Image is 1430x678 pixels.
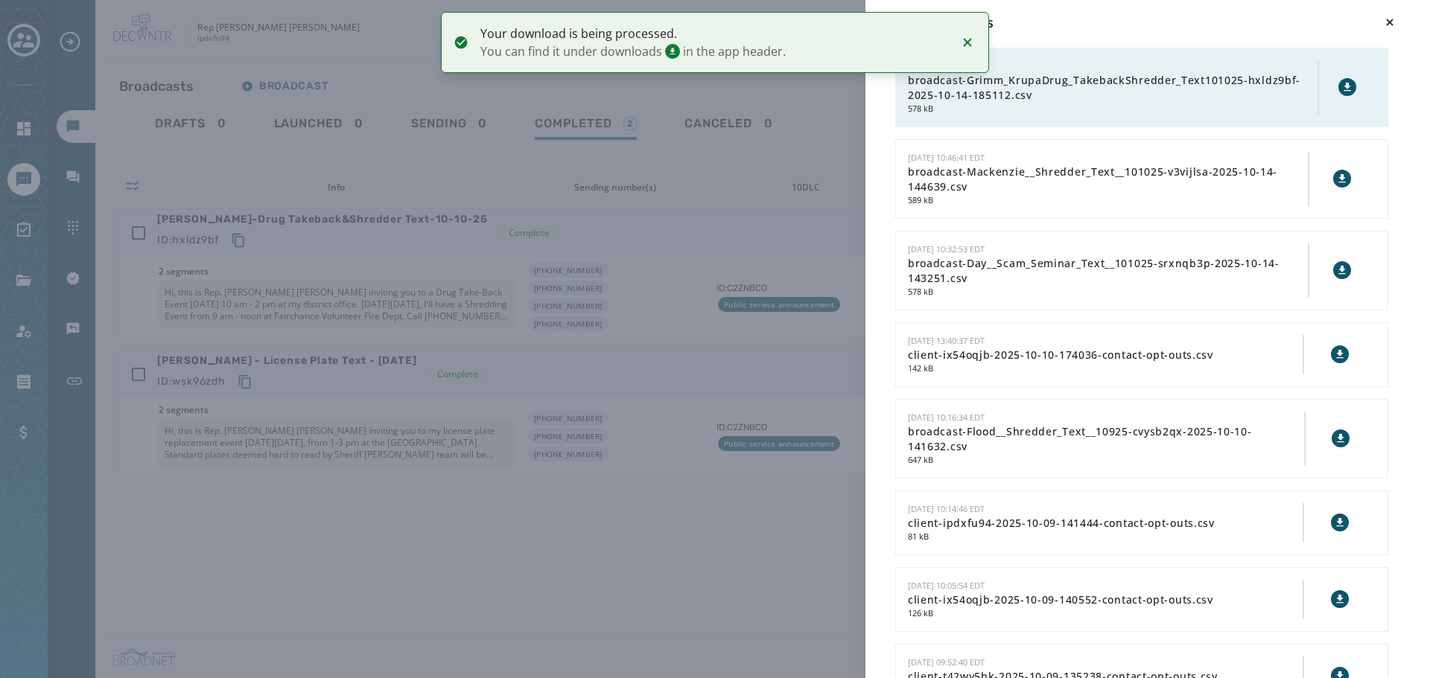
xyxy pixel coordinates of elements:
span: broadcast-Flood__Shredder_Text__10925-cvysb2qx-2025-10-10-141632.csv [908,424,1304,454]
span: 578 kB [908,286,1308,298]
span: client-ix54oqjb-2025-10-10-174036-contact-opt-outs.csv [908,348,1303,362]
span: 81 kB [908,531,1303,543]
span: 142 kB [908,362,1303,375]
span: You can find it under downloads in the app header. [480,42,947,60]
span: broadcast-Mackenzie__Shredder_Text__101025-v3vijlsa-2025-10-14-144639.csv [908,164,1308,194]
span: 647 kB [908,454,1304,467]
span: client-ix54oqjb-2025-10-09-140552-contact-opt-outs.csv [908,592,1303,607]
span: broadcast-Grimm_KrupaDrug_TakebackShredder_Text101025-hxldz9bf-2025-10-14-185112.csv [908,73,1318,103]
span: broadcast-Day__Scam_Seminar_Text__101025-srxnqb3p-2025-10-14-143251.csv [908,256,1308,286]
span: [DATE] 13:40:37 EDT [908,335,985,346]
span: [DATE] 10:32:53 EDT [908,243,985,255]
span: [DATE] 09:52:40 EDT [908,656,985,668]
span: Your download is being processed. [480,25,947,42]
span: [DATE] 10:16:34 EDT [908,412,985,423]
span: 589 kB [908,194,1308,207]
span: [DATE] 10:05:54 EDT [908,580,985,591]
span: 126 kB [908,607,1303,620]
span: 578 kB [908,103,1318,115]
span: client-ipdxfu94-2025-10-09-141444-contact-opt-outs.csv [908,516,1303,531]
span: [DATE] 10:14:46 EDT [908,503,985,514]
span: [DATE] 10:46:41 EDT [908,152,985,163]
